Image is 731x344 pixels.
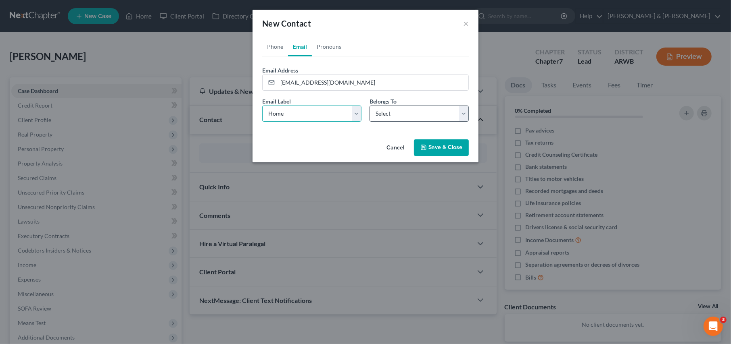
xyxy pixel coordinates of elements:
label: Email Label [262,97,291,106]
button: Cancel [380,140,411,156]
label: Email Address [262,66,298,75]
iframe: Intercom live chat [704,317,723,336]
a: Email [288,37,312,56]
button: Save & Close [414,139,469,156]
span: Belongs To [370,98,397,105]
input: Email Address [278,75,468,90]
span: New Contact [262,19,311,28]
a: Pronouns [312,37,346,56]
a: Phone [262,37,288,56]
span: 3 [720,317,727,323]
button: × [463,19,469,28]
